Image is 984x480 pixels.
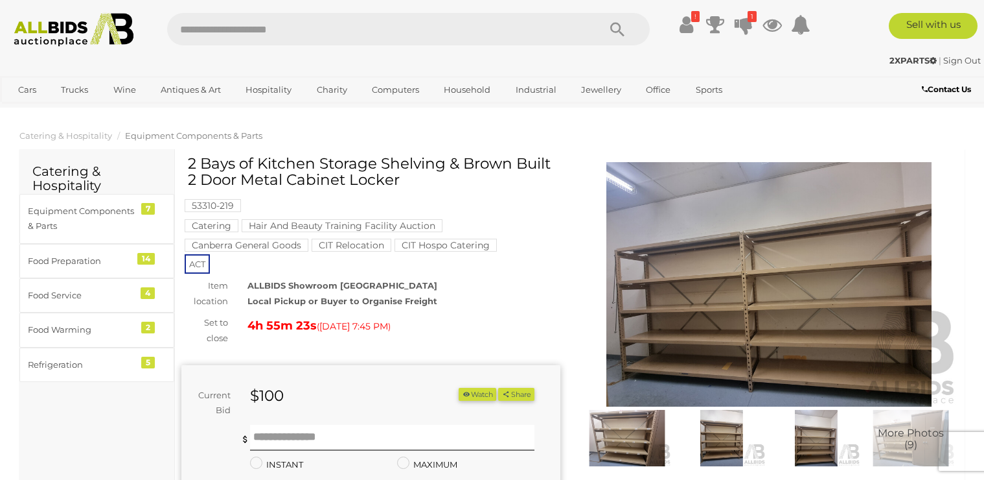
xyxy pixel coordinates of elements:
[28,204,135,234] div: Equipment Components & Parts
[28,357,135,372] div: Refrigeration
[459,388,496,402] button: Watch
[172,315,238,346] div: Set to close
[889,13,978,39] a: Sell with us
[678,410,766,467] img: 2 Bays of Kitchen Storage Shelving & Brown Built 2 Door Metal Cabinet Locker
[677,13,696,36] a: !
[125,130,262,141] a: Equipment Components & Parts
[363,79,428,101] a: Computers
[687,79,731,101] a: Sports
[585,13,650,45] button: Search
[242,219,442,232] mark: Hair And Beauty Training Facility Auction
[247,318,317,333] strong: 4h 55m 23s
[137,253,155,265] div: 14
[185,240,308,250] a: Canberra General Goods
[185,221,238,231] a: Catering
[141,203,155,215] div: 7
[435,79,499,101] a: Household
[185,219,238,232] mark: Catering
[748,11,757,22] i: 1
[152,79,229,101] a: Antiques & Art
[308,79,356,101] a: Charity
[237,79,300,101] a: Hospitality
[247,280,437,291] strong: ALLBIDS Showroom [GEOGRAPHIC_DATA]
[185,200,241,211] a: 53310-219
[28,288,135,303] div: Food Service
[772,410,860,467] img: 2 Bays of Kitchen Storage Shelving & Brown Built 2 Door Metal Cabinet Locker
[867,410,955,467] img: 2 Bays of Kitchen Storage Shelving & Brown Built 2 Door Metal Cabinet Locker
[922,84,971,94] b: Contact Us
[28,254,135,269] div: Food Preparation
[181,388,240,418] div: Current Bid
[580,162,959,407] img: 2 Bays of Kitchen Storage Shelving & Brown Built 2 Door Metal Cabinet Locker
[172,278,238,309] div: Item location
[583,410,671,467] img: 2 Bays of Kitchen Storage Shelving & Brown Built 2 Door Metal Cabinet Locker
[867,410,955,467] a: More Photos(9)
[10,101,119,122] a: [GEOGRAPHIC_DATA]
[105,79,144,101] a: Wine
[19,130,112,141] a: Catering & Hospitality
[939,55,941,66] span: |
[573,79,630,101] a: Jewellery
[943,55,981,66] a: Sign Out
[889,55,937,66] strong: 2XPARTS
[242,221,442,231] a: Hair And Beauty Training Facility Auction
[185,254,210,274] span: ACT
[19,348,174,382] a: Refrigeration 5
[312,240,391,250] a: CIT Relocation
[312,239,391,252] mark: CIT Relocation
[28,322,135,337] div: Food Warming
[878,428,944,451] span: More Photos (9)
[141,322,155,333] div: 2
[19,194,174,244] a: Equipment Components & Parts 7
[19,244,174,278] a: Food Preparation 14
[459,388,496,402] li: Watch this item
[52,79,97,101] a: Trucks
[141,287,155,299] div: 4
[889,55,939,66] a: 2XPARTS
[19,313,174,347] a: Food Warming 2
[185,199,241,212] mark: 53310-219
[19,278,174,313] a: Food Service 4
[319,320,388,332] span: [DATE] 7:45 PM
[185,239,308,252] mark: Canberra General Goods
[691,11,700,22] i: !
[188,156,557,189] h1: 2 Bays of Kitchen Storage Shelving & Brown Built 2 Door Metal Cabinet Locker
[7,13,140,47] img: Allbids.com.au
[10,79,45,101] a: Cars
[250,457,303,472] label: INSTANT
[637,79,679,101] a: Office
[32,164,161,193] h2: Catering & Hospitality
[922,82,974,97] a: Contact Us
[397,457,457,472] label: MAXIMUM
[247,296,437,306] strong: Local Pickup or Buyer to Organise Freight
[317,321,391,331] span: ( )
[250,387,284,405] strong: $100
[141,357,155,368] div: 5
[507,79,565,101] a: Industrial
[395,240,497,250] a: CIT Hospo Catering
[395,239,497,252] mark: CIT Hospo Catering
[498,388,534,402] button: Share
[734,13,753,36] a: 1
